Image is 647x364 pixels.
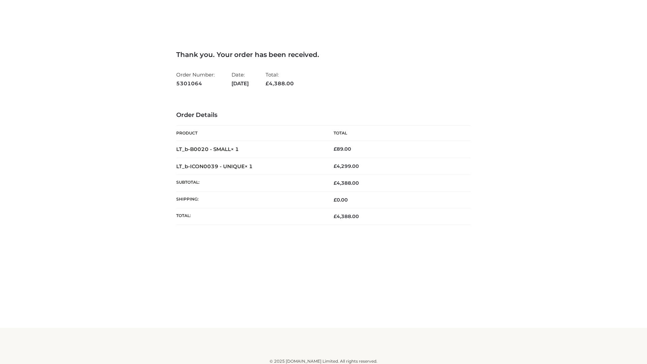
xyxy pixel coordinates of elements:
[334,213,337,219] span: £
[176,208,323,224] th: Total:
[334,197,348,203] bdi: 0.00
[176,146,239,152] strong: LT_b-B0020 - SMALL
[245,163,253,170] strong: × 1
[232,69,249,89] li: Date:
[334,163,359,169] bdi: 4,299.00
[334,180,359,186] span: 4,388.00
[176,51,471,59] h3: Thank you. Your order has been received.
[334,163,337,169] span: £
[266,80,294,87] span: 4,388.00
[266,69,294,89] li: Total:
[323,126,471,141] th: Total
[176,163,253,170] strong: LT_b-ICON0039 - UNIQUE
[176,191,323,208] th: Shipping:
[176,69,215,89] li: Order Number:
[334,197,337,203] span: £
[334,146,337,152] span: £
[176,126,323,141] th: Product
[232,79,249,88] strong: [DATE]
[176,175,323,191] th: Subtotal:
[266,80,269,87] span: £
[231,146,239,152] strong: × 1
[176,112,471,119] h3: Order Details
[334,213,359,219] span: 4,388.00
[334,146,351,152] bdi: 89.00
[334,180,337,186] span: £
[176,79,215,88] strong: 5301064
